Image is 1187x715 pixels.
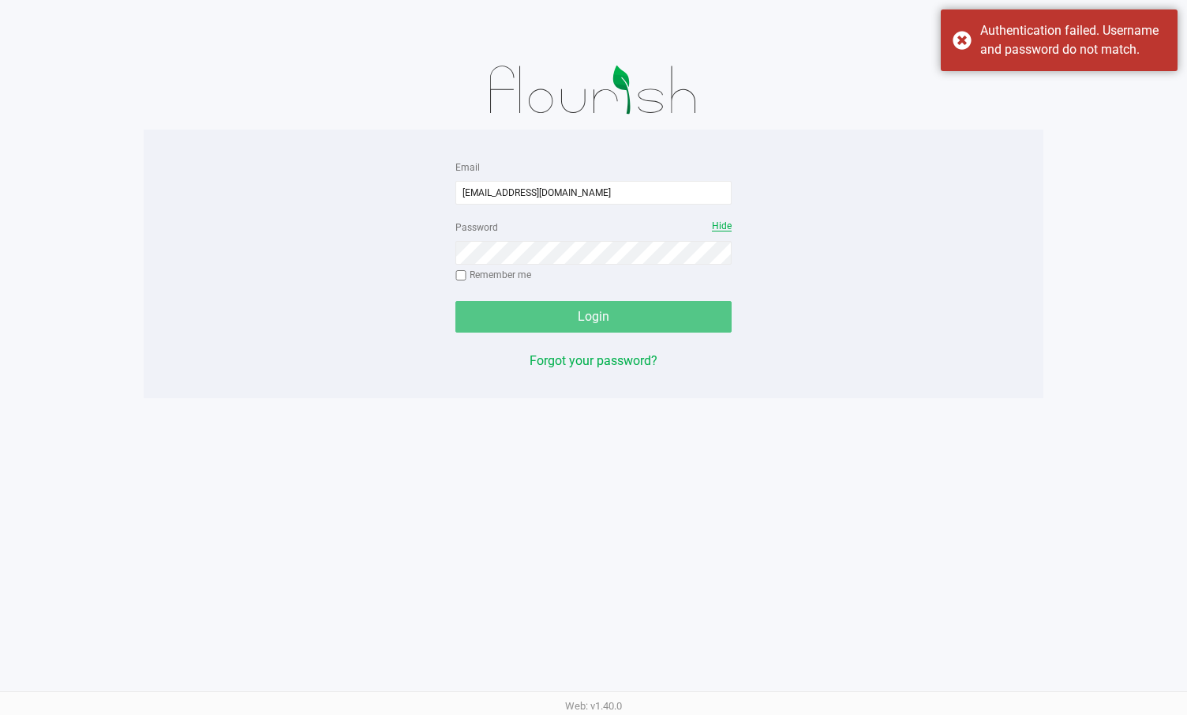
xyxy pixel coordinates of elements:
[712,220,732,231] span: Hide
[565,700,622,712] span: Web: v1.40.0
[455,220,498,235] label: Password
[455,160,480,175] label: Email
[530,352,657,371] button: Forgot your password?
[455,268,531,282] label: Remember me
[455,270,466,281] input: Remember me
[980,21,1166,59] div: Authentication failed. Username and password do not match.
